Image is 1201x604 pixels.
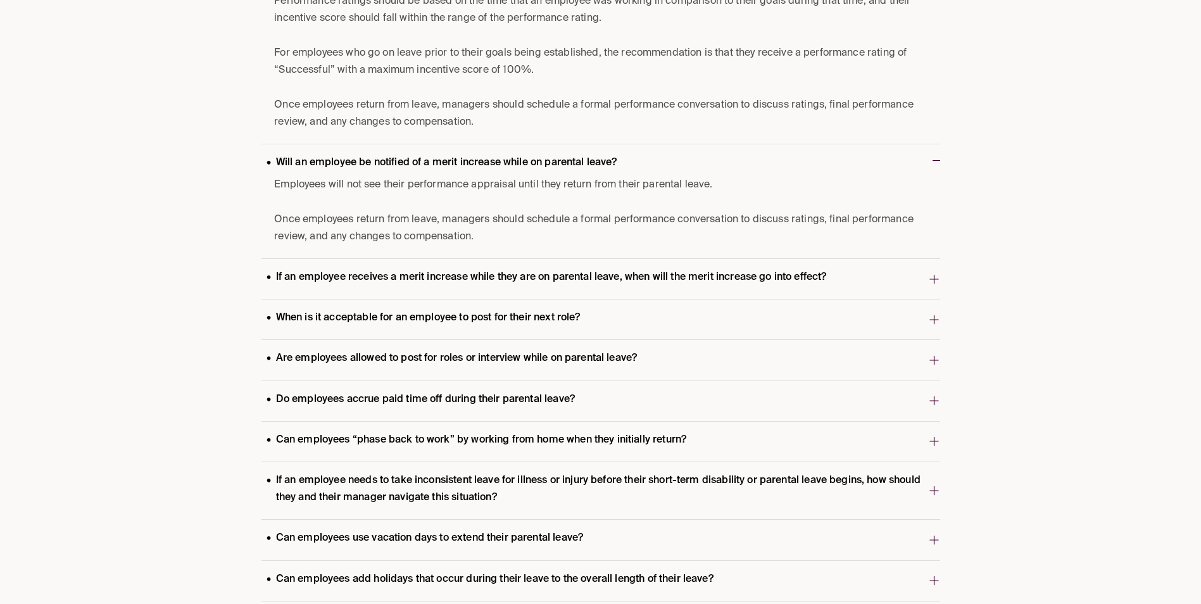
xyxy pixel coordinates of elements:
[261,299,940,339] button: When is it acceptable for an employee to post for their next role?
[261,571,719,588] p: Can employees add holidays that occur during their leave to the overall length of their leave?
[261,530,589,547] p: Can employees use vacation days to extend their parental leave?
[261,391,580,408] p: Do employees accrue paid time off during their parental leave?
[274,211,919,246] p: Once employees return from leave, managers should schedule a formal performance conversation to d...
[261,561,940,601] button: Can employees add holidays that occur during their leave to the overall length of their leave?
[261,350,643,367] p: Are employees allowed to post for roles or interview while on parental leave?
[261,144,940,177] button: Will an employee be notified of a merit increase while on parental leave?
[261,432,692,449] p: Can employees “phase back to work” by working from home when they initially return?
[261,472,928,506] p: If an employee needs to take inconsistent leave for illness or injury before their short-term dis...
[274,45,919,79] p: For employees who go on leave prior to their goals being established, the recommendation is that ...
[261,310,586,327] p: When is it acceptable for an employee to post for their next role?
[261,340,940,380] button: Are employees allowed to post for roles or interview while on parental leave?
[274,97,919,131] p: Once employees return from leave, managers should schedule a formal performance conversation to d...
[261,154,622,172] p: Will an employee be notified of a merit increase while on parental leave?
[261,520,940,560] button: Can employees use vacation days to extend their parental leave?
[261,259,940,299] button: If an employee receives a merit increase while they are on parental leave, when will the merit in...
[261,462,940,519] button: If an employee needs to take inconsistent leave for illness or injury before their short-term dis...
[274,177,919,194] p: Employees will not see their performance appraisal until they return from their parental leave.
[261,381,940,421] button: Do employees accrue paid time off during their parental leave?
[261,269,832,286] p: If an employee receives a merit increase while they are on parental leave, when will the merit in...
[261,422,940,462] button: Can employees “phase back to work” by working from home when they initially return?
